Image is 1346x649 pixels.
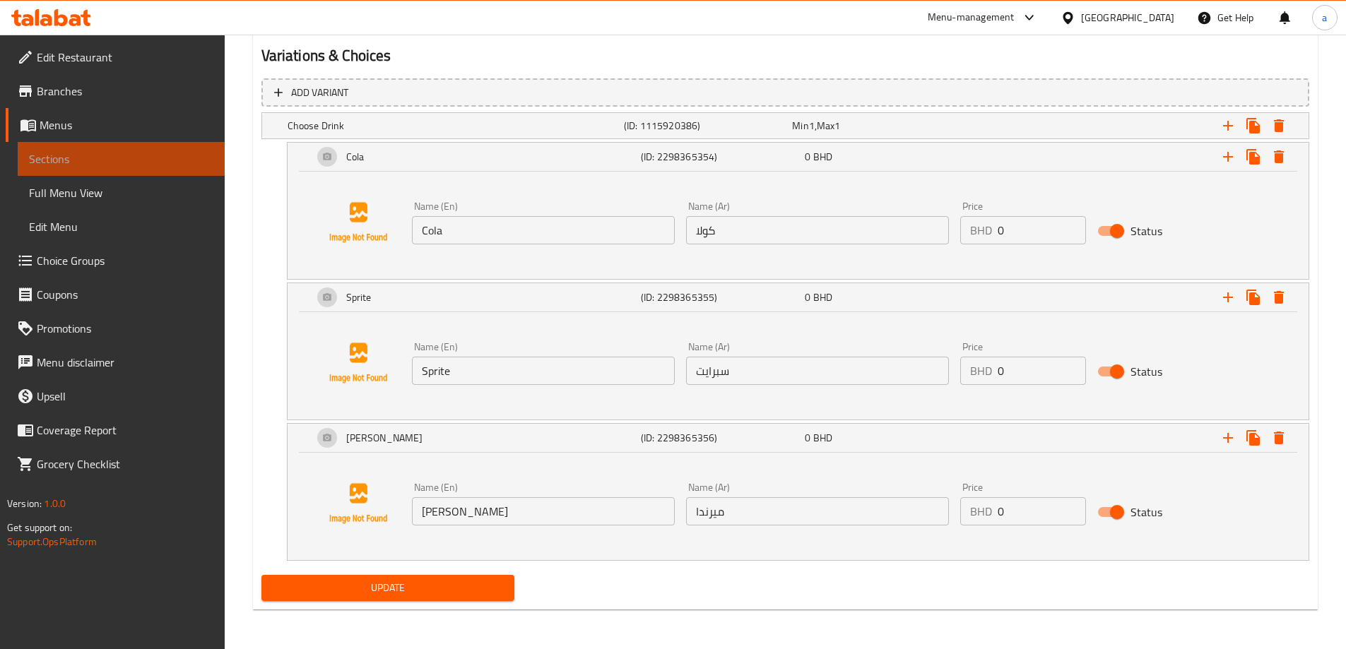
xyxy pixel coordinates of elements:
[37,388,213,405] span: Upsell
[291,84,348,102] span: Add variant
[813,288,832,306] span: BHD
[928,9,1015,26] div: Menu-management
[970,503,992,520] p: BHD
[37,354,213,371] span: Menu disclaimer
[29,184,213,201] span: Full Menu View
[805,148,810,166] span: 0
[288,143,1309,171] div: Expand
[1241,144,1266,169] button: Clone new choice
[6,311,225,345] a: Promotions
[686,497,949,525] input: Enter name Ar
[37,83,213,100] span: Branches
[813,429,832,447] span: BHD
[288,424,1309,452] div: Expand
[37,252,213,269] span: Choice Groups
[805,429,810,447] span: 0
[37,320,213,337] span: Promotions
[6,244,225,278] a: Choice Groups
[1266,285,1292,310] button: Delete Sprite
[6,413,225,447] a: Coverage Report
[346,290,372,304] h5: Sprite
[412,497,675,525] input: Enter name En
[809,117,815,135] span: 1
[412,216,675,244] input: Enter name En
[792,117,808,135] span: Min
[6,74,225,108] a: Branches
[40,117,213,133] span: Menus
[18,210,225,244] a: Edit Menu
[262,113,1309,138] div: Expand
[7,494,42,513] span: Version:
[834,117,840,135] span: 1
[970,362,992,379] p: BHD
[805,288,810,306] span: 0
[1130,222,1162,239] span: Status
[1215,285,1241,310] button: Add new choice
[261,45,1309,66] h2: Variations & Choices
[261,78,1309,107] button: Add variant
[1215,113,1241,138] button: Add new choice group
[1130,363,1162,380] span: Status
[6,108,225,142] a: Menus
[1215,144,1241,169] button: Add new choice
[288,119,618,133] h5: Choose Drink
[641,150,799,164] h5: (ID: 2298365354)
[686,216,949,244] input: Enter name Ar
[18,176,225,210] a: Full Menu View
[6,40,225,74] a: Edit Restaurant
[261,575,515,601] button: Update
[624,119,786,133] h5: (ID: 1115920386)
[641,431,799,445] h5: (ID: 2298365356)
[7,532,97,551] a: Support.OpsPlatform
[1081,10,1174,25] div: [GEOGRAPHIC_DATA]
[18,142,225,176] a: Sections
[29,218,213,235] span: Edit Menu
[37,456,213,472] span: Grocery Checklist
[1241,425,1266,451] button: Clone new choice
[1266,425,1292,451] button: Delete Mirinda
[817,117,834,135] span: Max
[998,357,1086,385] input: Please enter price
[1241,113,1266,138] button: Clone choice group
[686,357,949,385] input: Enter name Ar
[29,150,213,167] span: Sections
[346,431,423,445] h5: [PERSON_NAME]
[998,497,1086,525] input: Please enter price
[7,518,72,537] span: Get support on:
[1266,113,1292,138] button: Delete Choose Drink
[37,422,213,439] span: Coverage Report
[6,447,225,481] a: Grocery Checklist
[1215,425,1241,451] button: Add new choice
[6,278,225,311] a: Coupons
[1322,10,1327,25] span: a
[641,290,799,304] h5: (ID: 2298365355)
[37,286,213,303] span: Coupons
[998,216,1086,244] input: Please enter price
[37,49,213,66] span: Edit Restaurant
[6,379,225,413] a: Upsell
[792,119,955,133] div: ,
[1130,504,1162,520] span: Status
[970,222,992,239] p: BHD
[412,357,675,385] input: Enter name En
[313,458,403,549] img: Ae5nvW7+0k+MAAAAAElFTkSuQmCC
[44,494,66,513] span: 1.0.0
[288,283,1309,311] div: Expand
[313,318,403,408] img: Ae5nvW7+0k+MAAAAAElFTkSuQmCC
[1266,144,1292,169] button: Delete Cola
[813,148,832,166] span: BHD
[6,345,225,379] a: Menu disclaimer
[346,150,365,164] h5: Cola
[273,579,504,597] span: Update
[1241,285,1266,310] button: Clone new choice
[313,177,403,268] img: Ae5nvW7+0k+MAAAAAElFTkSuQmCC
